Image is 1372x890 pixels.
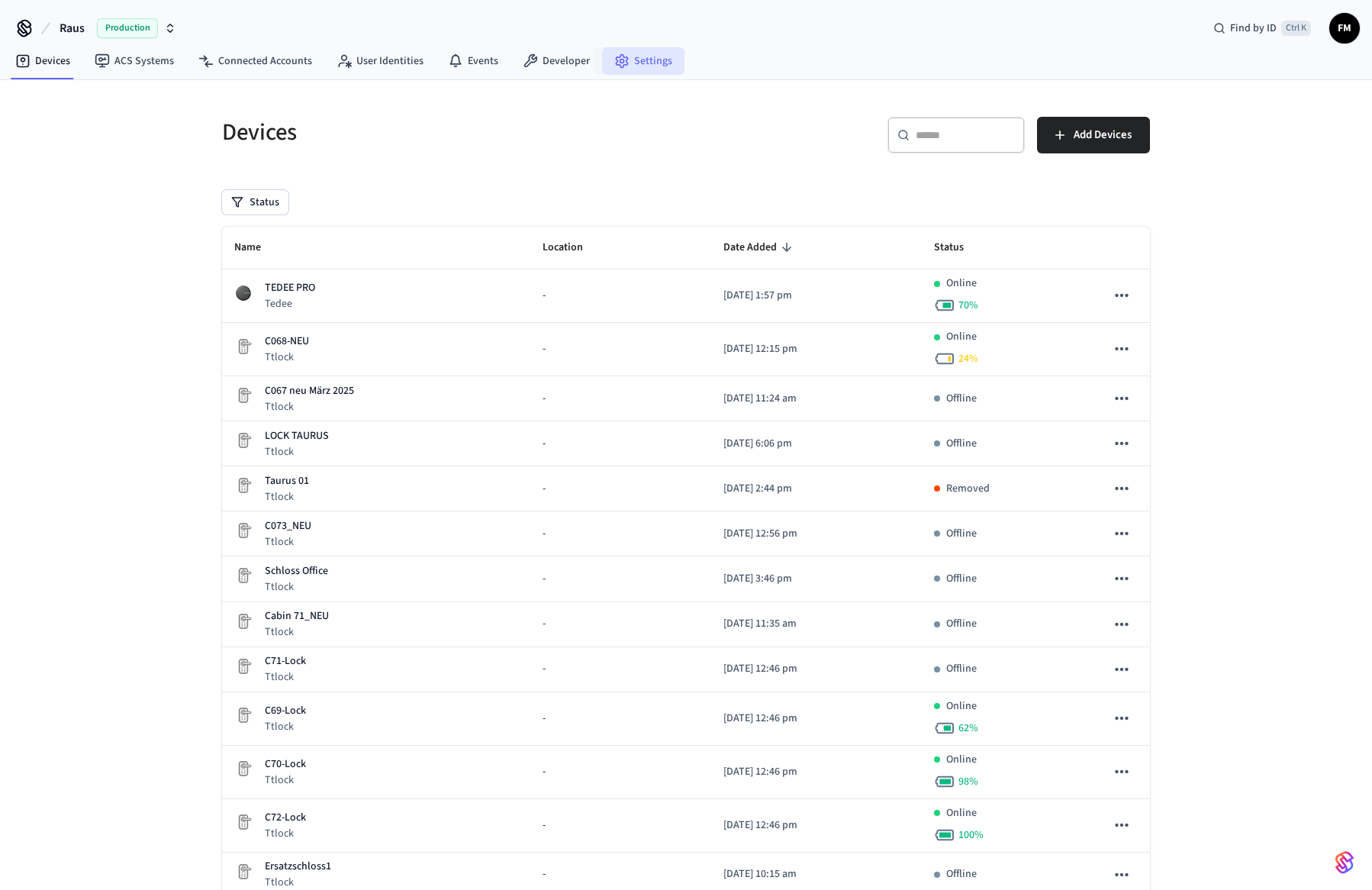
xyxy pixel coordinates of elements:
p: Offline [946,571,977,587]
p: [DATE] 3:46 pm [723,571,910,587]
p: [DATE] 12:46 pm [723,817,910,834]
span: Name [234,236,281,260]
a: ACS Systems [82,47,186,75]
p: Offline [946,436,977,452]
img: Placeholder Lock Image [234,337,253,356]
span: Add Devices [1074,125,1132,145]
p: C068-NEU [265,334,309,350]
p: LOCK TAURUS [265,428,329,444]
a: Events [436,47,510,75]
p: C72-Lock [265,810,306,826]
p: Ttlock [265,399,354,414]
span: - [543,526,546,542]
p: Schloss Office [265,563,328,579]
div: Find by IDCtrl K [1201,15,1323,42]
p: Ttlock [265,875,331,890]
p: TEDEE PRO [265,280,315,296]
p: Offline [946,526,977,542]
p: Ersatzschloss1 [265,859,331,875]
p: [DATE] 11:24 am [723,391,910,407]
img: Placeholder Lock Image [234,813,253,831]
img: Tedee Smart Lock [234,284,253,302]
span: - [543,764,546,780]
p: C073_NEU [265,518,311,534]
button: Add Devices [1037,117,1150,153]
p: [DATE] 6:06 pm [723,436,910,452]
p: Ttlock [265,772,306,788]
p: Online [946,698,977,714]
p: [DATE] 10:15 am [723,866,910,882]
span: 24 % [958,351,978,366]
img: Placeholder Lock Image [234,657,253,676]
p: Cabin 71_NEU [265,608,329,624]
p: [DATE] 11:35 am [723,616,910,632]
span: - [543,616,546,632]
p: Ttlock [265,624,329,640]
p: Ttlock [265,669,306,685]
span: Date Added [723,236,797,260]
img: Placeholder Lock Image [234,476,253,495]
p: C71-Lock [265,653,306,669]
p: Offline [946,616,977,632]
button: FM [1329,13,1360,44]
p: Online [946,752,977,768]
p: C69-Lock [265,703,306,719]
span: - [543,481,546,497]
p: C067 neu März 2025 [265,383,354,399]
span: 70 % [958,298,978,313]
span: FM [1331,15,1358,42]
button: Status [222,190,288,214]
span: - [543,288,546,304]
p: Offline [946,391,977,407]
h5: Devices [222,117,677,148]
img: Placeholder Lock Image [234,521,253,540]
span: Find by ID [1230,21,1277,36]
p: Ttlock [265,826,306,841]
p: [DATE] 12:56 pm [723,526,910,542]
a: User Identities [324,47,436,75]
p: Online [946,276,977,292]
span: - [543,436,546,452]
span: 98 % [958,774,978,789]
span: - [543,661,546,677]
p: [DATE] 12:46 pm [723,661,910,677]
span: - [543,571,546,587]
p: Online [946,329,977,345]
span: - [543,866,546,882]
img: Placeholder Lock Image [234,431,253,450]
p: [DATE] 2:44 pm [723,481,910,497]
img: Placeholder Lock Image [234,386,253,405]
p: Taurus 01 [265,473,309,489]
span: - [543,341,546,357]
a: Devices [3,47,82,75]
span: - [543,817,546,834]
span: Ctrl K [1281,21,1311,36]
span: Production [97,18,158,38]
img: Placeholder Lock Image [234,759,253,778]
p: Removed [946,481,990,497]
p: Online [946,805,977,821]
span: 62 % [958,721,978,736]
p: Ttlock [265,350,309,365]
span: - [543,391,546,407]
p: [DATE] 12:15 pm [723,341,910,357]
p: Ttlock [265,579,328,595]
p: [DATE] 12:46 pm [723,764,910,780]
a: Settings [602,47,684,75]
p: [DATE] 1:57 pm [723,288,910,304]
p: Ttlock [265,444,329,460]
span: Status [934,236,984,260]
img: Placeholder Lock Image [234,566,253,585]
a: Developer [510,47,602,75]
span: 100 % [958,827,984,843]
p: Ttlock [265,489,309,505]
span: Location [543,236,603,260]
p: Offline [946,866,977,882]
a: Connected Accounts [186,47,324,75]
p: [DATE] 12:46 pm [723,711,910,727]
p: Tedee [265,296,315,311]
img: SeamLogoGradient.69752ec5.svg [1335,850,1354,875]
span: Raus [60,19,85,37]
p: Ttlock [265,534,311,550]
p: C70-Lock [265,756,306,772]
